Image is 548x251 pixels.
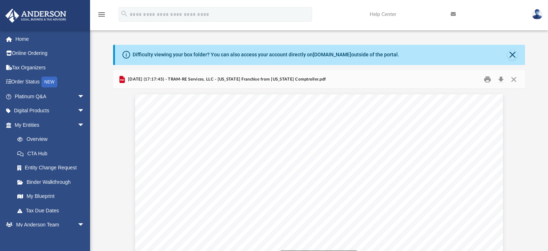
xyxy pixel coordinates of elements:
a: My Blueprint [10,189,92,204]
a: Binder Walkthrough [10,175,95,189]
a: Online Ordering [5,46,95,61]
a: [DOMAIN_NAME] [313,52,351,57]
button: Download [495,74,508,85]
a: Platinum Q&Aarrow_drop_down [5,89,95,104]
a: Tax Due Dates [10,203,95,218]
a: Overview [10,132,95,147]
div: NEW [41,77,57,87]
span: arrow_drop_down [77,118,92,133]
span: arrow_drop_down [77,89,92,104]
span: [DATE] (17:17:45) - TRAM-RE Services, LLC - [US_STATE] Franchise from [US_STATE] Comptroller.pdf [126,76,326,83]
span: arrow_drop_down [77,218,92,233]
a: My Anderson Teamarrow_drop_down [5,218,92,232]
button: Print [480,74,495,85]
span: arrow_drop_down [77,104,92,118]
a: Entity Change Request [10,161,95,175]
i: search [120,10,128,18]
img: Anderson Advisors Platinum Portal [3,9,68,23]
a: menu [97,14,106,19]
div: Difficulty viewing your box folder? You can also access your account directly on outside of the p... [133,51,399,59]
button: Close [507,50,517,60]
button: Close [507,74,520,85]
a: CTA Hub [10,146,95,161]
a: Tax Organizers [5,60,95,75]
a: Home [5,32,95,46]
a: Order StatusNEW [5,75,95,90]
a: My Entitiesarrow_drop_down [5,118,95,132]
a: Digital Productsarrow_drop_down [5,104,95,118]
img: User Pic [532,9,543,20]
i: menu [97,10,106,19]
